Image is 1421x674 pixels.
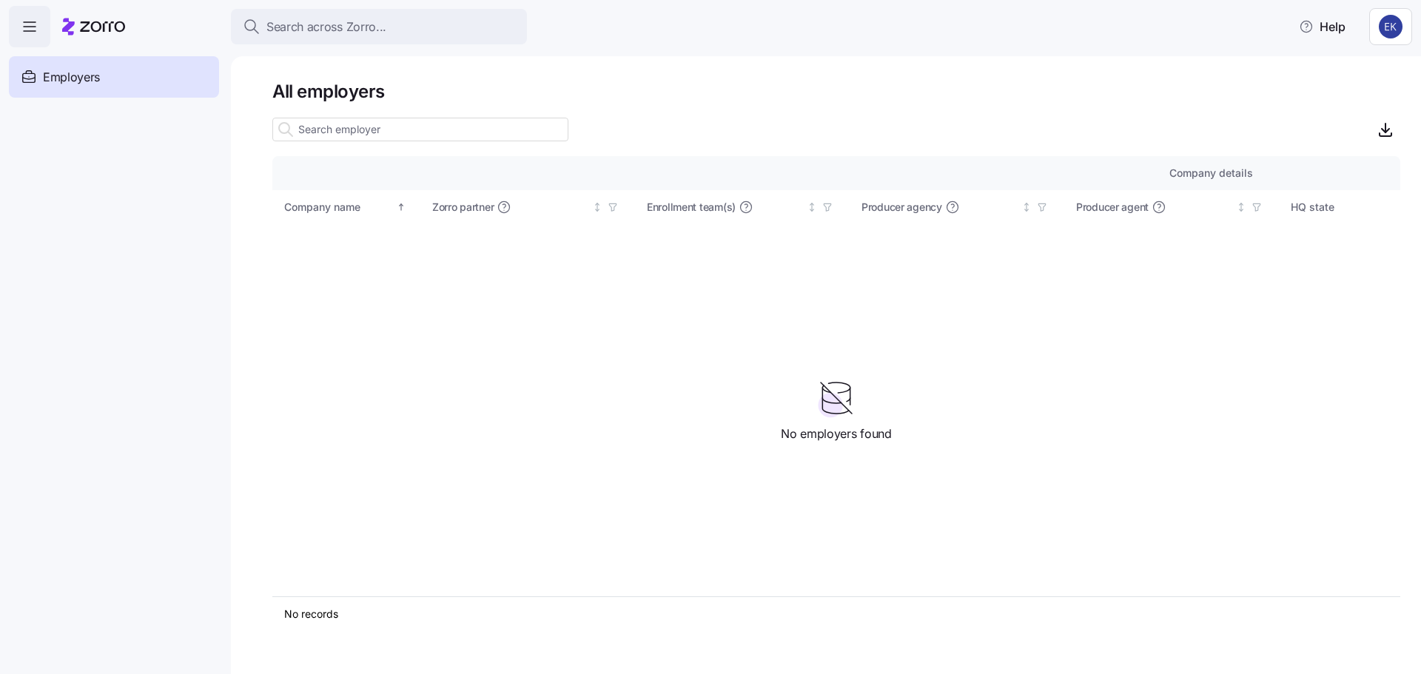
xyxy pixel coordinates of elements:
div: Not sorted [592,202,602,212]
img: 54a087820e839c6e3e8ea3052cfb8d35 [1379,15,1402,38]
th: Enrollment team(s)Not sorted [635,190,850,224]
h1: All employers [272,80,1400,103]
input: Search employer [272,118,568,141]
span: No employers found [781,425,891,443]
span: Help [1299,18,1346,36]
th: Producer agencyNot sorted [850,190,1064,224]
span: Enrollment team(s) [647,200,736,215]
div: No records [284,607,1263,621]
div: Not sorted [807,202,817,212]
div: Not sorted [1021,202,1032,212]
span: Employers [43,68,100,87]
div: Sorted ascending [396,202,406,212]
span: Search across Zorro... [266,18,386,36]
th: Producer agentNot sorted [1064,190,1279,224]
a: Employers [9,56,219,98]
div: Company name [284,199,394,215]
button: Search across Zorro... [231,9,527,44]
div: Not sorted [1236,202,1246,212]
button: Help [1287,12,1357,41]
span: Producer agent [1076,200,1149,215]
th: Zorro partnerNot sorted [420,190,635,224]
th: Company nameSorted ascending [272,190,420,224]
span: Zorro partner [432,200,494,215]
span: Producer agency [861,200,942,215]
